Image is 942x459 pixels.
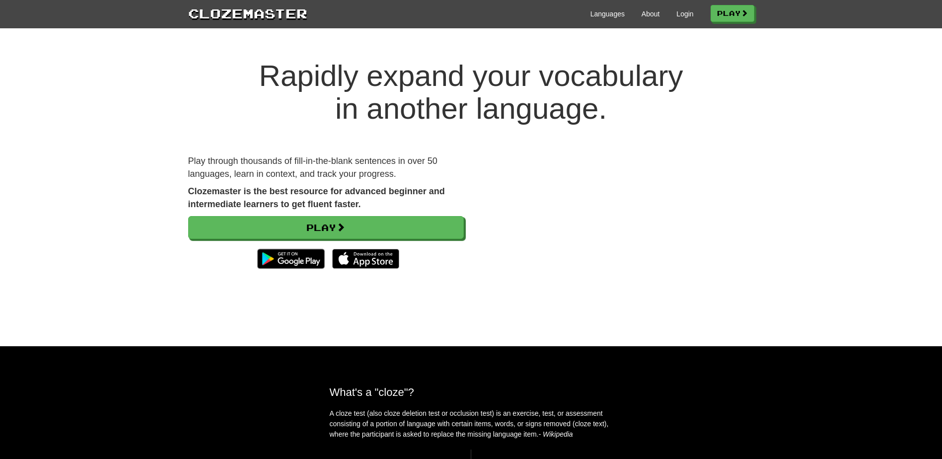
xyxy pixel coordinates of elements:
img: Get it on Google Play [252,244,329,274]
a: Login [676,9,693,19]
a: Languages [590,9,625,19]
img: Download_on_the_App_Store_Badge_US-UK_135x40-25178aeef6eb6b83b96f5f2d004eda3bffbb37122de64afbaef7... [332,249,399,269]
h2: What's a "cloze"? [330,386,613,398]
a: Clozemaster [188,4,307,22]
a: About [642,9,660,19]
em: - Wikipedia [539,430,573,438]
p: A cloze test (also cloze deletion test or occlusion test) is an exercise, test, or assessment con... [330,408,613,440]
p: Play through thousands of fill-in-the-blank sentences in over 50 languages, learn in context, and... [188,155,464,180]
a: Play [711,5,754,22]
a: Play [188,216,464,239]
strong: Clozemaster is the best resource for advanced beginner and intermediate learners to get fluent fa... [188,186,445,209]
